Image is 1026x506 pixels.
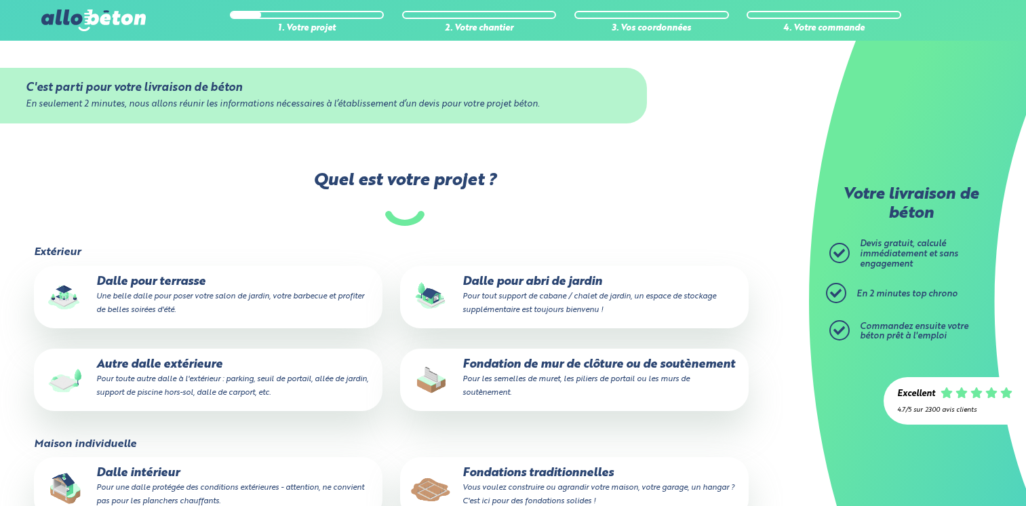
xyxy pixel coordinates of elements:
[26,81,621,94] div: C'est parti pour votre livraison de béton
[410,358,739,400] p: Fondation de mur de clôture ou de soutènement
[34,246,81,258] legend: Extérieur
[402,24,557,34] div: 2. Votre chantier
[574,24,729,34] div: 3. Vos coordonnées
[230,24,384,34] div: 1. Votre projet
[905,453,1011,491] iframe: Help widget launcher
[410,275,453,319] img: final_use.values.garden_shed
[33,171,777,226] label: Quel est votre projet ?
[96,292,364,314] small: Une belle dalle pour poser votre salon de jardin, votre barbecue et profiter de belles soirées d'...
[43,275,373,317] p: Dalle pour terrasse
[410,358,453,402] img: final_use.values.closing_wall_fundation
[747,24,901,34] div: 4. Votre commande
[897,389,935,400] div: Excellent
[462,484,734,505] small: Vous voulez construire ou agrandir votre maison, votre garage, un hangar ? C'est ici pour des fon...
[410,275,739,317] p: Dalle pour abri de jardin
[96,375,368,397] small: Pour toute autre dalle à l'extérieur : parking, seuil de portail, allée de jardin, support de pis...
[41,9,146,31] img: allobéton
[833,186,989,223] p: Votre livraison de béton
[897,406,1012,414] div: 4.7/5 sur 2300 avis clients
[43,275,87,319] img: final_use.values.terrace
[43,358,87,402] img: final_use.values.outside_slab
[34,438,136,450] legend: Maison individuelle
[43,358,373,400] p: Autre dalle extérieure
[860,239,958,268] span: Devis gratuit, calculé immédiatement et sans engagement
[860,322,968,341] span: Commandez ensuite votre béton prêt à l'emploi
[96,484,364,505] small: Pour une dalle protégée des conditions extérieures - attention, ne convient pas pour les plancher...
[462,375,690,397] small: Pour les semelles de muret, les piliers de portail ou les murs de soutènement.
[462,292,716,314] small: Pour tout support de cabane / chalet de jardin, un espace de stockage supplémentaire est toujours...
[26,100,621,110] div: En seulement 2 minutes, nous allons réunir les informations nécessaires à l’établissement d’un de...
[856,290,958,298] span: En 2 minutes top chrono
